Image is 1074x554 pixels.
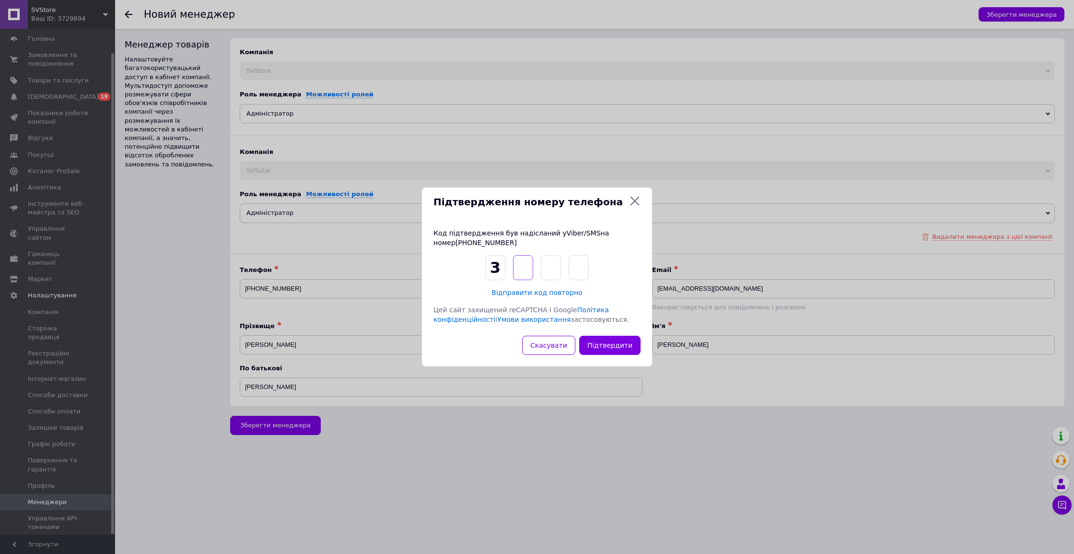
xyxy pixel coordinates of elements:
[455,239,517,247] span: [PHONE_NUMBER]
[433,306,609,323] a: Політика конфіденційності
[497,316,571,323] a: Умови використання
[491,289,582,296] span: Відправити код повторно
[522,336,575,355] button: Скасувати
[579,336,641,355] button: Підтвердити
[433,306,629,323] span: Цей сайт захищений reCAPTCHA і Google і застосовуються.
[433,229,609,247] span: Код підтвердження був надісланий у Viber/SMS на номер
[433,195,625,209] span: Підтвердження номеру телефона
